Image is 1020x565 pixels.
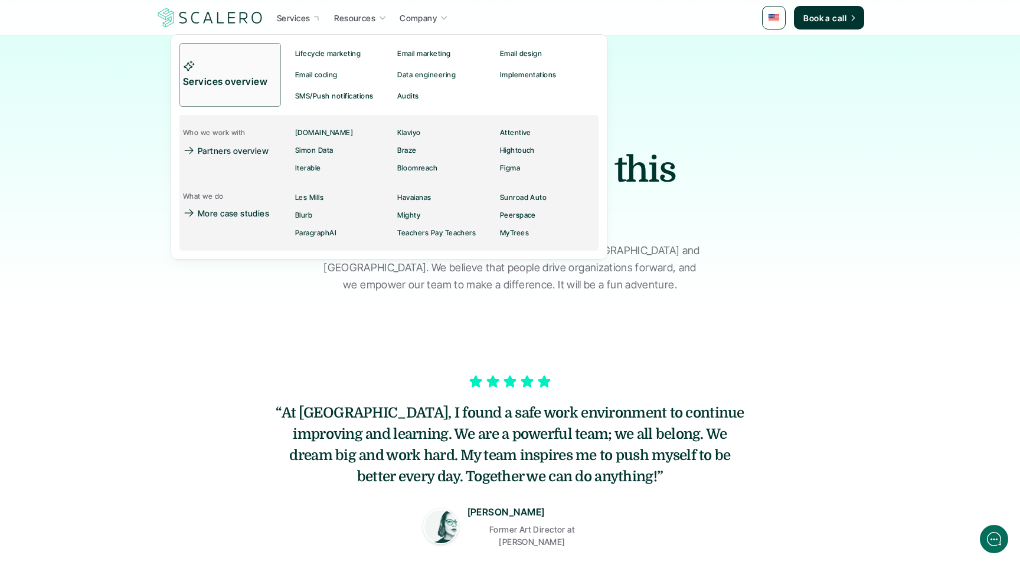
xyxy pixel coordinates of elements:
[496,189,599,206] a: Sunroad Auto
[76,163,142,173] span: New conversation
[397,229,476,237] p: Teachers Pay Teachers
[394,142,496,159] a: Braze
[394,124,496,142] a: Klaviyo
[496,159,599,177] a: Figma
[295,229,336,237] p: ParagraphAI
[295,129,353,137] p: [DOMAIN_NAME]
[334,12,375,24] p: Resources
[292,64,394,86] a: Email coding
[18,156,218,180] button: New conversation
[467,505,545,520] p: [PERSON_NAME]
[274,402,746,487] h5: “At [GEOGRAPHIC_DATA], I found a safe work environment to continue improving and learning. We are...
[179,142,277,159] a: Partners overview
[99,412,149,420] span: We run on Gist
[295,71,338,79] p: Email coding
[397,92,419,100] p: Audits
[397,50,450,58] p: Email marketing
[198,207,269,219] p: More case studies
[394,64,496,86] a: Data engineering
[179,43,281,107] a: Services overview
[295,50,361,58] p: Lifecycle marketing
[292,124,394,142] a: [DOMAIN_NAME]
[183,74,270,90] p: Services overview
[803,12,846,24] p: Book a call
[156,7,264,28] a: Scalero company logo
[295,211,312,219] p: Blurb
[18,57,218,76] h1: Hi! Welcome to Scalero.
[397,193,431,202] p: Havaianas
[980,525,1008,553] iframe: gist-messenger-bubble-iframe
[500,129,531,137] p: Attentive
[500,211,536,219] p: Peerspace
[397,129,420,137] p: Klaviyo
[397,164,437,172] p: Bloomreach
[292,142,394,159] a: Simon Data
[394,86,489,107] a: Audits
[183,192,224,201] p: What we do
[295,92,374,100] p: SMS/Push notifications
[292,189,394,206] a: Les Mills
[397,146,416,155] p: Braze
[394,224,496,242] a: Teachers Pay Teachers
[500,146,535,155] p: Hightouch
[496,224,599,242] a: MyTrees
[295,146,334,155] p: Simon Data
[318,242,702,293] p: We are looking for bold, diverse talent to join us in the [GEOGRAPHIC_DATA] and [GEOGRAPHIC_DATA]...
[397,71,456,79] p: Data engineering
[183,129,246,137] p: Who we work with
[500,193,547,202] p: Sunroad Auto
[496,43,599,64] a: Email design
[467,523,597,548] p: Former Art Director at [PERSON_NAME]
[496,206,599,224] a: Peerspace
[295,164,321,172] p: Iterable
[500,164,520,172] p: Figma
[500,71,557,79] p: Implementations
[292,206,394,224] a: Blurb
[295,193,323,202] p: Les Mills
[156,6,264,29] img: Scalero company logo
[496,64,599,86] a: Implementations
[496,124,599,142] a: Attentive
[394,189,496,206] a: Havaianas
[496,142,599,159] a: Hightouch
[179,204,281,222] a: More case studies
[394,206,496,224] a: Mighty
[292,159,394,177] a: Iterable
[394,43,496,64] a: Email marketing
[18,78,218,135] h2: Let us know if we can help with lifecycle marketing.
[500,229,529,237] p: MyTrees
[397,211,420,219] p: Mighty
[794,6,864,29] a: Book a call
[400,12,437,24] p: Company
[394,159,496,177] a: Bloomreach
[292,86,394,107] a: SMS/Push notifications
[500,50,542,58] p: Email design
[277,12,310,24] p: Services
[292,43,394,64] a: Lifecycle marketing
[292,224,394,242] a: ParagraphAI
[198,144,269,157] p: Partners overview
